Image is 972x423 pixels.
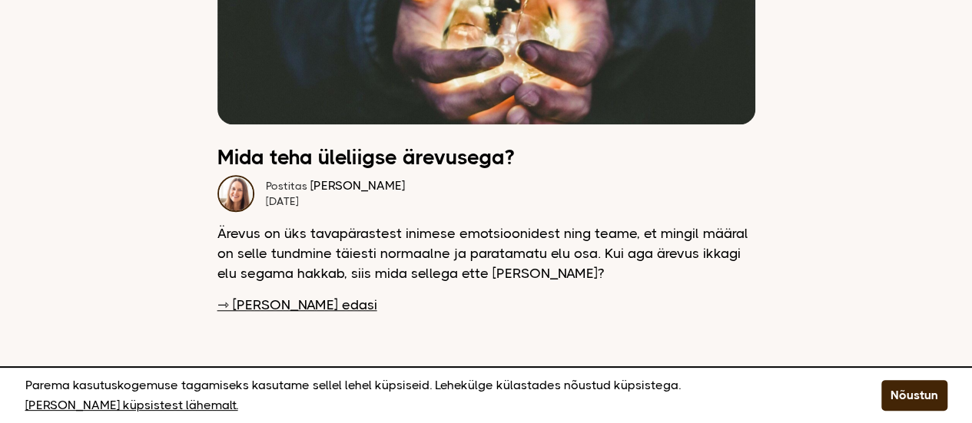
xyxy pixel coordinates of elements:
[266,193,405,209] div: [DATE]
[25,375,843,415] p: Parema kasutuskogemuse tagamiseks kasutame sellel lehel küpsiseid. Lehekülge külastades nõustud k...
[881,380,947,411] button: Nõustun
[217,295,377,315] a: ⇾ [PERSON_NAME] edasi
[25,395,238,415] a: [PERSON_NAME] küpsistest lähemalt.
[217,175,254,212] img: Dagmar naeratamas
[266,178,405,193] div: [PERSON_NAME]
[217,147,755,167] h2: Mida teha üleliigse ärevusega?
[217,223,755,283] p: Ärevus on üks tavapärastest inimese emotsioonidest ning teame, et mingil määral on selle tundmine...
